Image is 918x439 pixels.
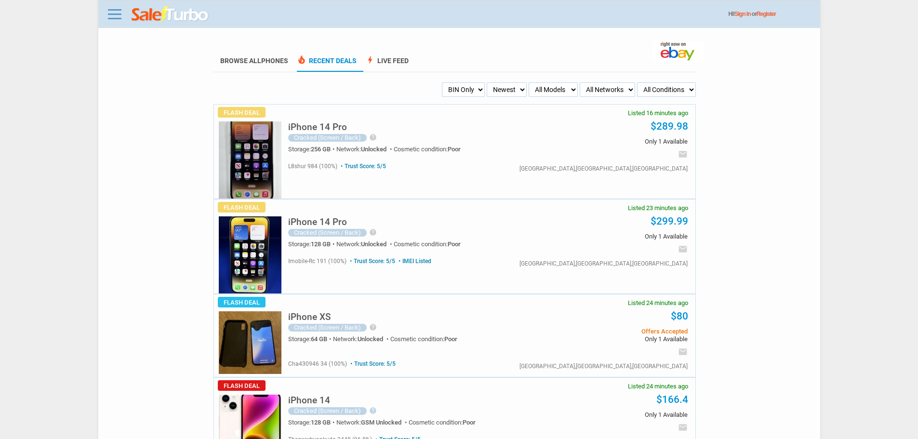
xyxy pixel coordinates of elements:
span: l8shur 984 (100%) [288,163,337,170]
h5: iPhone XS [288,312,331,321]
div: Cosmetic condition: [390,336,457,342]
span: Only 1 Available [542,412,687,418]
span: Flash Deal [218,380,266,391]
div: Cosmetic condition: [394,146,461,152]
i: email [678,347,688,357]
img: s-l225.jpg [219,121,281,199]
a: $80 [671,310,688,322]
span: Unlocked [358,335,383,343]
i: email [678,423,688,432]
div: Cracked (Screen / Back) [288,134,367,142]
span: Poor [448,146,461,153]
span: Trust Score: 5/5 [339,163,386,170]
span: Flash Deal [218,297,266,307]
div: Cracked (Screen / Back) [288,407,367,415]
div: Storage: [288,419,336,426]
img: s-l225.jpg [219,216,281,293]
i: help [369,407,377,414]
i: email [678,149,688,159]
i: help [369,323,377,331]
i: help [369,133,377,141]
span: IMEI Listed [397,258,431,265]
span: Poor [444,335,457,343]
a: Sign In [735,11,751,17]
span: Unlocked [361,146,386,153]
div: Cosmetic condition: [409,419,476,426]
span: Listed 16 minutes ago [628,110,688,116]
span: imobile-rc 191 (100%) [288,258,346,265]
img: s-l225.jpg [219,311,281,374]
a: $299.99 [651,215,688,227]
span: 128 GB [311,240,331,248]
img: saleturbo.com - Online Deals and Discount Coupons [132,6,209,24]
span: Listed 23 minutes ago [628,205,688,211]
div: Network: [336,146,394,152]
span: Hi! [729,11,735,17]
div: Storage: [288,241,336,247]
i: email [678,244,688,254]
a: $166.4 [656,394,688,405]
span: Offers Accepted [542,328,687,334]
span: Only 1 Available [542,233,687,239]
a: Browse AllPhones [220,57,288,65]
h5: iPhone 14 Pro [288,122,347,132]
span: 256 GB [311,146,331,153]
div: Cosmetic condition: [394,241,461,247]
h5: iPhone 14 [288,396,330,405]
span: 128 GB [311,419,331,426]
h5: iPhone 14 Pro [288,217,347,226]
a: local_fire_departmentRecent Deals [297,57,357,72]
div: [GEOGRAPHIC_DATA],[GEOGRAPHIC_DATA],[GEOGRAPHIC_DATA] [519,166,688,172]
span: 64 GB [311,335,327,343]
a: $289.98 [651,120,688,132]
span: GSM Unlocked [361,419,401,426]
span: Only 1 Available [542,138,687,145]
span: Phones [261,57,288,65]
span: Trust Score: 5/5 [348,360,396,367]
span: Trust Score: 5/5 [348,258,395,265]
span: Flash Deal [218,107,266,118]
div: [GEOGRAPHIC_DATA],[GEOGRAPHIC_DATA],[GEOGRAPHIC_DATA] [519,363,688,369]
div: Network: [336,241,394,247]
i: help [369,228,377,236]
a: iPhone XS [288,314,331,321]
span: bolt [365,55,375,65]
div: Network: [333,336,390,342]
span: Unlocked [361,240,386,248]
div: Storage: [288,146,336,152]
a: iPhone 14 Pro [288,124,347,132]
div: [GEOGRAPHIC_DATA],[GEOGRAPHIC_DATA],[GEOGRAPHIC_DATA] [519,261,688,266]
a: iPhone 14 Pro [288,219,347,226]
span: Listed 24 minutes ago [628,383,688,389]
div: Cracked (Screen / Back) [288,324,367,332]
div: Cracked (Screen / Back) [288,229,367,237]
span: Flash Deal [218,202,266,213]
div: Network: [336,419,409,426]
span: Poor [463,419,476,426]
span: Only 1 Available [542,336,687,342]
span: Poor [448,240,461,248]
a: Register [757,11,776,17]
span: cha430946 34 (100%) [288,360,347,367]
a: boltLive Feed [365,57,409,72]
div: Storage: [288,336,333,342]
a: iPhone 14 [288,398,330,405]
span: local_fire_department [297,55,306,65]
span: Listed 24 minutes ago [628,300,688,306]
span: or [752,11,776,17]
